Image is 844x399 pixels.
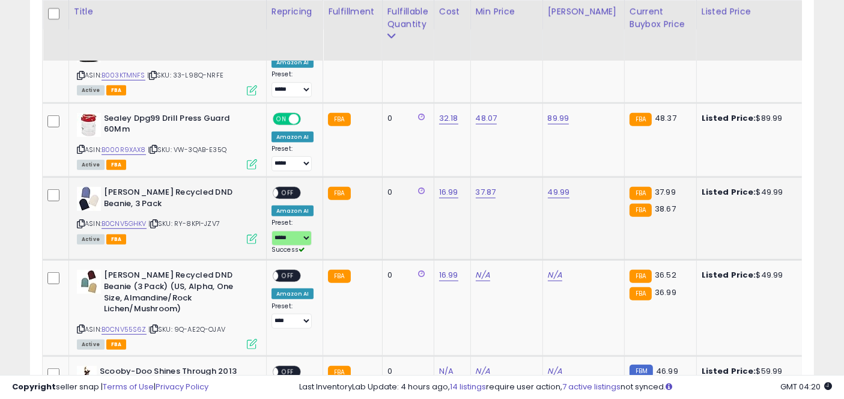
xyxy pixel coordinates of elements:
[77,270,101,294] img: 41b3KxHuOVL._SL40_.jpg
[548,5,619,18] div: [PERSON_NAME]
[439,186,458,198] a: 16.99
[12,382,208,393] div: seller snap | |
[630,5,691,31] div: Current Buybox Price
[702,269,756,281] b: Listed Price:
[387,113,425,124] div: 0
[278,188,297,198] span: OFF
[328,113,350,126] small: FBA
[630,187,652,200] small: FBA
[299,382,832,393] div: Last InventoryLab Update: 4 hours ago, require user action, not synced.
[77,187,257,243] div: ASIN:
[102,324,147,335] a: B0CNV55S6Z
[439,5,466,18] div: Cost
[702,270,801,281] div: $49.99
[450,381,486,392] a: 14 listings
[103,381,154,392] a: Terms of Use
[106,340,127,350] span: FBA
[272,5,318,18] div: Repricing
[702,5,806,18] div: Listed Price
[702,186,756,198] b: Listed Price:
[272,245,305,254] span: Success
[77,187,101,211] img: 41-ucOGSfmL._SL40_.jpg
[156,381,208,392] a: Privacy Policy
[476,186,496,198] a: 37.87
[702,112,756,124] b: Listed Price:
[702,113,801,124] div: $89.99
[74,5,261,18] div: Title
[387,5,429,31] div: Fulfillable Quantity
[106,85,127,96] span: FBA
[272,302,314,329] div: Preset:
[630,270,652,283] small: FBA
[548,112,569,124] a: 89.99
[655,269,676,281] span: 36.52
[655,186,676,198] span: 37.99
[655,112,676,124] span: 48.37
[147,70,223,80] span: | SKU: 33-L98Q-NRFE
[548,186,570,198] a: 49.99
[272,57,314,68] div: Amazon AI
[106,234,127,245] span: FBA
[102,219,147,229] a: B0CNV5GHKV
[655,203,676,215] span: 38.67
[77,38,257,94] div: ASIN:
[104,270,250,317] b: [PERSON_NAME] Recycled DND Beanie (3 Pack) (US, Alpha, One Size, Almandine/Rock Lichen/Mushroom)
[299,114,318,124] span: OFF
[439,112,458,124] a: 32.18
[77,234,105,245] span: All listings currently available for purchase on Amazon
[148,145,226,154] span: | SKU: VW-3QAB-E35Q
[104,113,250,138] b: Sealey Dpg99 Drill Press Guard 60Mm
[328,187,350,200] small: FBA
[476,269,490,281] a: N/A
[630,287,652,300] small: FBA
[476,5,538,18] div: Min Price
[102,145,146,155] a: B000R9XAX8
[702,187,801,198] div: $49.99
[780,381,832,392] span: 2025-10-11 04:20 GMT
[655,287,676,298] span: 36.99
[274,114,289,124] span: ON
[272,132,314,142] div: Amazon AI
[387,187,425,198] div: 0
[328,5,377,18] div: Fulfillment
[106,160,127,170] span: FBA
[272,70,314,97] div: Preset:
[77,113,101,137] img: 31WMDlDxBGL._SL40_.jpg
[12,381,56,392] strong: Copyright
[272,288,314,299] div: Amazon AI
[387,270,425,281] div: 0
[476,112,497,124] a: 48.07
[562,381,621,392] a: 7 active listings
[548,269,562,281] a: N/A
[630,204,652,217] small: FBA
[439,269,458,281] a: 16.99
[328,270,350,283] small: FBA
[77,113,257,169] div: ASIN:
[104,187,250,212] b: [PERSON_NAME] Recycled DND Beanie, 3 Pack
[77,160,105,170] span: All listings currently available for purchase on Amazon
[272,219,314,254] div: Preset:
[148,324,225,334] span: | SKU: 9Q-AE2Q-OJAV
[77,340,105,350] span: All listings currently available for purchase on Amazon
[102,70,145,81] a: B003KTMNFS
[272,145,314,171] div: Preset:
[630,113,652,126] small: FBA
[77,85,105,96] span: All listings currently available for purchase on Amazon
[278,271,297,281] span: OFF
[77,270,257,348] div: ASIN:
[148,219,220,228] span: | SKU: RY-8KPI-JZV7
[272,206,314,216] div: Amazon AI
